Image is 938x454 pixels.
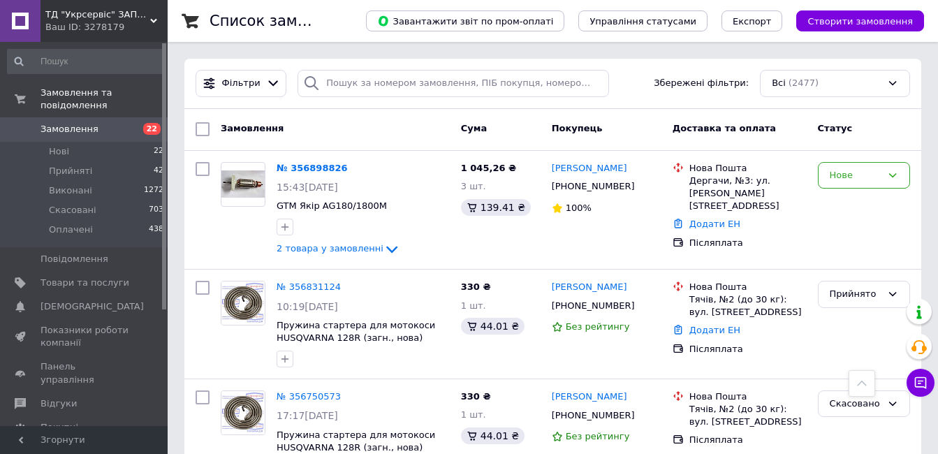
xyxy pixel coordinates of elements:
a: Додати ЕН [689,325,740,335]
span: Без рейтингу [566,321,630,332]
div: Тячів, №2 (до 30 кг): вул. [STREET_ADDRESS] [689,403,807,428]
span: Завантажити звіт по пром-оплаті [377,15,553,27]
span: 15:43[DATE] [277,182,338,193]
span: Статус [818,123,853,133]
span: Скасовані [49,204,96,217]
div: Дергачи, №3: ул. [PERSON_NAME][STREET_ADDRESS] [689,175,807,213]
a: Фото товару [221,162,265,207]
div: Тячів, №2 (до 30 кг): вул. [STREET_ADDRESS] [689,293,807,318]
div: [PHONE_NUMBER] [549,297,638,315]
a: 2 товара у замовленні [277,243,400,254]
span: Показники роботи компанії [41,324,129,349]
span: Повідомлення [41,253,108,265]
button: Експорт [721,10,783,31]
span: 42 [154,165,163,177]
span: 22 [143,123,161,135]
input: Пошук за номером замовлення, ПІБ покупця, номером телефону, Email, номером накладної [298,70,609,97]
a: № 356750573 [277,391,341,402]
a: [PERSON_NAME] [552,162,627,175]
span: 1 шт. [461,409,486,420]
button: Завантажити звіт по пром-оплаті [366,10,564,31]
span: ТД "Укрсервіс" ЗАПЧАСТИНИ [45,8,150,21]
div: Нова Пошта [689,390,807,403]
div: [PHONE_NUMBER] [549,177,638,196]
span: 1 045,26 ₴ [461,163,516,173]
span: 1 шт. [461,300,486,311]
span: (2477) [789,78,819,88]
span: Фільтри [222,77,261,90]
span: Створити замовлення [807,16,913,27]
span: 100% [566,203,592,213]
span: 22 [154,145,163,158]
div: 44.01 ₴ [461,318,525,335]
div: Післяплата [689,237,807,249]
a: GTM Якір AG180/1800M [277,200,387,211]
span: Відгуки [41,397,77,410]
span: Оплачені [49,224,93,236]
span: Всі [772,77,786,90]
a: Фото товару [221,390,265,435]
span: Покупець [552,123,603,133]
div: Скасовано [830,397,881,411]
span: 2 товара у замовленні [277,244,383,254]
span: Покупці [41,421,78,434]
div: Ваш ID: 3278179 [45,21,168,34]
span: [DEMOGRAPHIC_DATA] [41,300,144,313]
span: Без рейтингу [566,431,630,441]
span: Панель управління [41,360,129,386]
div: 44.01 ₴ [461,427,525,444]
span: Збережені фільтри: [654,77,749,90]
img: Фото товару [221,391,265,434]
div: Післяплата [689,343,807,356]
a: Додати ЕН [689,219,740,229]
span: 438 [149,224,163,236]
span: 10:19[DATE] [277,301,338,312]
span: Замовлення [41,123,98,136]
span: Замовлення [221,123,284,133]
img: Фото товару [221,281,265,325]
span: 3 шт. [461,181,486,191]
button: Створити замовлення [796,10,924,31]
span: Виконані [49,184,92,197]
input: Пошук [7,49,165,74]
a: Пружина стартера для мотокоси HUSQVARNA 128R (загн., нова) [277,320,435,344]
span: Товари та послуги [41,277,129,289]
div: 139.41 ₴ [461,199,531,216]
div: Нове [830,168,881,183]
span: 1272 [144,184,163,197]
span: Замовлення та повідомлення [41,87,168,112]
span: 703 [149,204,163,217]
button: Управління статусами [578,10,708,31]
span: Прийняті [49,165,92,177]
a: Пружина стартера для мотокоси HUSQVARNA 128R (загн., нова) [277,430,435,453]
span: Нові [49,145,69,158]
a: [PERSON_NAME] [552,390,627,404]
a: № 356898826 [277,163,348,173]
div: Післяплата [689,434,807,446]
span: 330 ₴ [461,391,491,402]
a: № 356831124 [277,281,341,292]
a: Створити замовлення [782,15,924,26]
div: Нова Пошта [689,162,807,175]
a: [PERSON_NAME] [552,281,627,294]
div: Прийнято [830,287,881,302]
span: Cума [461,123,487,133]
div: [PHONE_NUMBER] [549,407,638,425]
span: Доставка та оплата [673,123,776,133]
span: 330 ₴ [461,281,491,292]
button: Чат з покупцем [907,369,935,397]
span: Експорт [733,16,772,27]
span: Управління статусами [589,16,696,27]
div: Нова Пошта [689,281,807,293]
span: 17:17[DATE] [277,410,338,421]
h1: Список замовлень [210,13,351,29]
img: Фото товару [221,170,265,198]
